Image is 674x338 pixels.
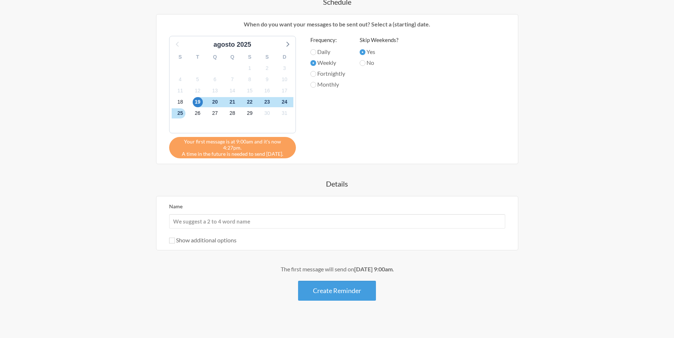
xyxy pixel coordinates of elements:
label: Daily [310,47,345,56]
input: Weekly [310,60,316,66]
span: terça-feira, 16 de setembro de 2025 [262,86,272,96]
span: terça-feira, 30 de setembro de 2025 [262,108,272,118]
div: D [276,51,293,63]
span: segunda-feira, 8 de setembro de 2025 [245,74,255,84]
div: Q [224,51,241,63]
span: terça-feira, 23 de setembro de 2025 [262,97,272,107]
span: sábado, 6 de setembro de 2025 [210,74,220,84]
span: sexta-feira, 26 de setembro de 2025 [193,108,203,118]
button: Create Reminder [298,281,376,301]
div: T [189,51,206,63]
div: agosto 2025 [210,40,254,50]
label: Show additional options [169,237,236,243]
input: Daily [310,49,316,55]
span: segunda-feira, 15 de setembro de 2025 [245,86,255,96]
strong: [DATE] 9:00am [354,266,393,272]
span: sábado, 20 de setembro de 2025 [210,97,220,107]
div: S [172,51,189,63]
span: segunda-feira, 22 de setembro de 2025 [245,97,255,107]
span: quarta-feira, 3 de setembro de 2025 [280,63,290,73]
span: terça-feira, 9 de setembro de 2025 [262,74,272,84]
span: quarta-feira, 10 de setembro de 2025 [280,74,290,84]
input: Yes [360,49,365,55]
span: quinta-feira, 4 de setembro de 2025 [175,74,185,84]
input: We suggest a 2 to 4 word name [169,214,505,229]
label: Name [169,203,183,209]
label: Yes [360,47,398,56]
div: The first message will send on . [127,265,547,274]
input: Fortnightly [310,71,316,77]
div: A time in the future is needed to send [DATE]. [169,137,296,158]
h4: Details [127,179,547,189]
label: Fortnightly [310,69,345,78]
p: When do you want your messages to be sent out? Select a (starting) date. [162,20,512,29]
span: Your first message is at 9:00am and it's now 4:27pm. [175,138,290,151]
span: sexta-feira, 19 de setembro de 2025 [193,97,203,107]
span: sábado, 27 de setembro de 2025 [210,108,220,118]
span: quinta-feira, 25 de setembro de 2025 [175,108,185,118]
span: quarta-feira, 1 de outubro de 2025 [280,108,290,118]
span: domingo, 21 de setembro de 2025 [227,97,238,107]
span: terça-feira, 2 de setembro de 2025 [262,63,272,73]
span: quarta-feira, 17 de setembro de 2025 [280,86,290,96]
span: segunda-feira, 1 de setembro de 2025 [245,63,255,73]
span: domingo, 14 de setembro de 2025 [227,86,238,96]
input: Show additional options [169,238,175,243]
span: sexta-feira, 5 de setembro de 2025 [193,74,203,84]
span: sexta-feira, 12 de setembro de 2025 [193,86,203,96]
span: sábado, 13 de setembro de 2025 [210,86,220,96]
span: quinta-feira, 11 de setembro de 2025 [175,86,185,96]
div: S [259,51,276,63]
label: No [360,58,398,67]
label: Frequency: [310,36,345,44]
span: domingo, 7 de setembro de 2025 [227,74,238,84]
span: quarta-feira, 24 de setembro de 2025 [280,97,290,107]
label: Weekly [310,58,345,67]
label: Skip Weekends? [360,36,398,44]
span: quinta-feira, 18 de setembro de 2025 [175,97,185,107]
span: domingo, 28 de setembro de 2025 [227,108,238,118]
input: Monthly [310,82,316,88]
label: Monthly [310,80,345,89]
div: Q [206,51,224,63]
input: No [360,60,365,66]
div: S [241,51,259,63]
span: segunda-feira, 29 de setembro de 2025 [245,108,255,118]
